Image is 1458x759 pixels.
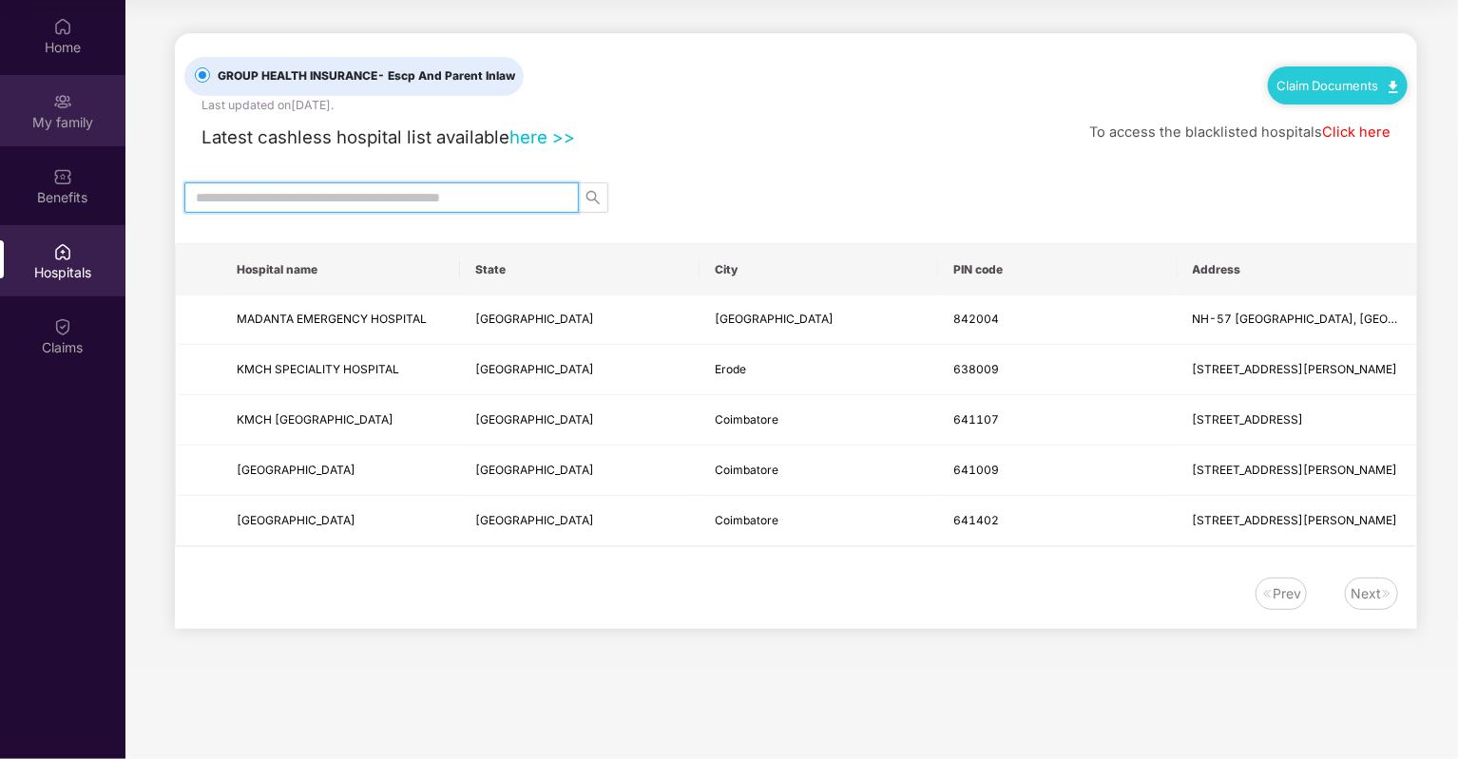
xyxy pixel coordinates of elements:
span: Coimbatore [715,463,778,477]
td: 242b Trichy Rd, Mathiyalagan Nagar, PKT Nagar [1178,496,1416,546]
span: GROUP HEALTH INSURANCE [210,67,523,85]
span: To access the blacklisted hospitals [1089,123,1322,141]
span: Coimbatore [715,513,778,527]
span: [STREET_ADDRESS] [1193,412,1304,427]
a: here >> [509,126,575,147]
td: KMCH Hospital [221,496,460,546]
td: NH-57 Darbhanga four lane road, East SKMCH Fly Over [1178,295,1416,346]
td: 16 palaniappa street, Ngo Colony [1178,345,1416,395]
td: 87F Sathy Road Kovilpalayam, Sarcarsamkulam [1178,395,1416,446]
span: 842004 [953,312,999,326]
td: KMCH City Center Hospital [221,446,460,496]
div: Last updated on [DATE] . [201,96,334,114]
span: [STREET_ADDRESS][PERSON_NAME] [1193,463,1398,477]
td: Tamil Nadu [460,395,699,446]
span: 641402 [953,513,999,527]
th: City [700,244,938,295]
span: MADANTA EMERGENCY HOSPITAL [237,312,427,326]
div: Next [1351,583,1381,604]
img: svg+xml;base64,PHN2ZyB4bWxucz0iaHR0cDovL3d3dy53My5vcmcvMjAwMC9zdmciIHdpZHRoPSIxNiIgaGVpZ2h0PSIxNi... [1261,588,1273,599]
span: search [579,190,607,205]
span: Hospital name [237,262,445,277]
th: Hospital name [221,244,460,295]
td: Coimbatore [700,446,938,496]
span: Address [1193,262,1401,277]
img: svg+xml;base64,PHN2ZyBpZD0iQ2xhaW0iIHhtbG5zPSJodHRwOi8vd3d3LnczLm9yZy8yMDAwL3N2ZyIgd2lkdGg9IjIwIi... [53,317,72,336]
span: KMCH SPECIALITY HOSPITAL [237,362,399,376]
span: 641107 [953,412,999,427]
span: Coimbatore [715,412,778,427]
span: Erode [715,362,746,376]
span: 638009 [953,362,999,376]
span: 641009 [953,463,999,477]
td: Tamil Nadu [460,345,699,395]
span: Latest cashless hospital list available [201,126,509,147]
a: Claim Documents [1277,78,1398,93]
th: State [460,244,699,295]
span: [GEOGRAPHIC_DATA] [475,513,594,527]
button: search [578,182,608,213]
img: svg+xml;base64,PHN2ZyBpZD0iSG9tZSIgeG1sbnM9Imh0dHA6Ly93d3cudzMub3JnLzIwMDAvc3ZnIiB3aWR0aD0iMjAiIG... [53,17,72,36]
img: svg+xml;base64,PHN2ZyBpZD0iQmVuZWZpdHMiIHhtbG5zPSJodHRwOi8vd3d3LnczLm9yZy8yMDAwL3N2ZyIgd2lkdGg9Ij... [53,167,72,186]
span: [STREET_ADDRESS][PERSON_NAME] [1193,513,1398,527]
div: Prev [1273,583,1301,604]
td: Coimbatore [700,395,938,446]
img: svg+xml;base64,PHN2ZyB3aWR0aD0iMjAiIGhlaWdodD0iMjAiIHZpZXdCb3g9IjAgMCAyMCAyMCIgZmlsbD0ibm9uZSIgeG... [53,92,72,111]
span: [GEOGRAPHIC_DATA] [475,463,594,477]
td: Coimbatore [700,496,938,546]
td: Tamil Nadu [460,496,699,546]
span: [STREET_ADDRESS][PERSON_NAME] [1193,362,1398,376]
span: [GEOGRAPHIC_DATA] [475,412,594,427]
span: [GEOGRAPHIC_DATA] [475,312,594,326]
span: [GEOGRAPHIC_DATA] [237,463,355,477]
td: KMCH Kovilpalayam Hospital [221,395,460,446]
span: - Escp And Parent Inlaw [377,68,515,83]
td: Muzaffarpur [700,295,938,346]
th: PIN code [938,244,1177,295]
span: KMCH [GEOGRAPHIC_DATA] [237,412,393,427]
img: svg+xml;base64,PHN2ZyBpZD0iSG9zcGl0YWxzIiB4bWxucz0iaHR0cDovL3d3dy53My5vcmcvMjAwMC9zdmciIHdpZHRoPS... [53,242,72,261]
td: Tamil Nadu [460,446,699,496]
span: [GEOGRAPHIC_DATA] [715,312,834,326]
img: svg+xml;base64,PHN2ZyB4bWxucz0iaHR0cDovL3d3dy53My5vcmcvMjAwMC9zdmciIHdpZHRoPSIxMC40IiBoZWlnaHQ9Ij... [1389,81,1398,93]
td: MADANTA EMERGENCY HOSPITAL [221,295,460,346]
td: Bihar [460,295,699,346]
a: Click here [1322,123,1391,141]
th: Address [1178,244,1416,295]
span: [GEOGRAPHIC_DATA] [475,362,594,376]
img: svg+xml;base64,PHN2ZyB4bWxucz0iaHR0cDovL3d3dy53My5vcmcvMjAwMC9zdmciIHdpZHRoPSIxNiIgaGVpZ2h0PSIxNi... [1381,588,1392,599]
span: [GEOGRAPHIC_DATA] [237,513,355,527]
td: KMCH SPECIALITY HOSPITAL [221,345,460,395]
td: Erode [700,345,938,395]
td: No.18, Vivekananda Rd, Peranaidu Layout, Ram Nagar [1178,446,1416,496]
